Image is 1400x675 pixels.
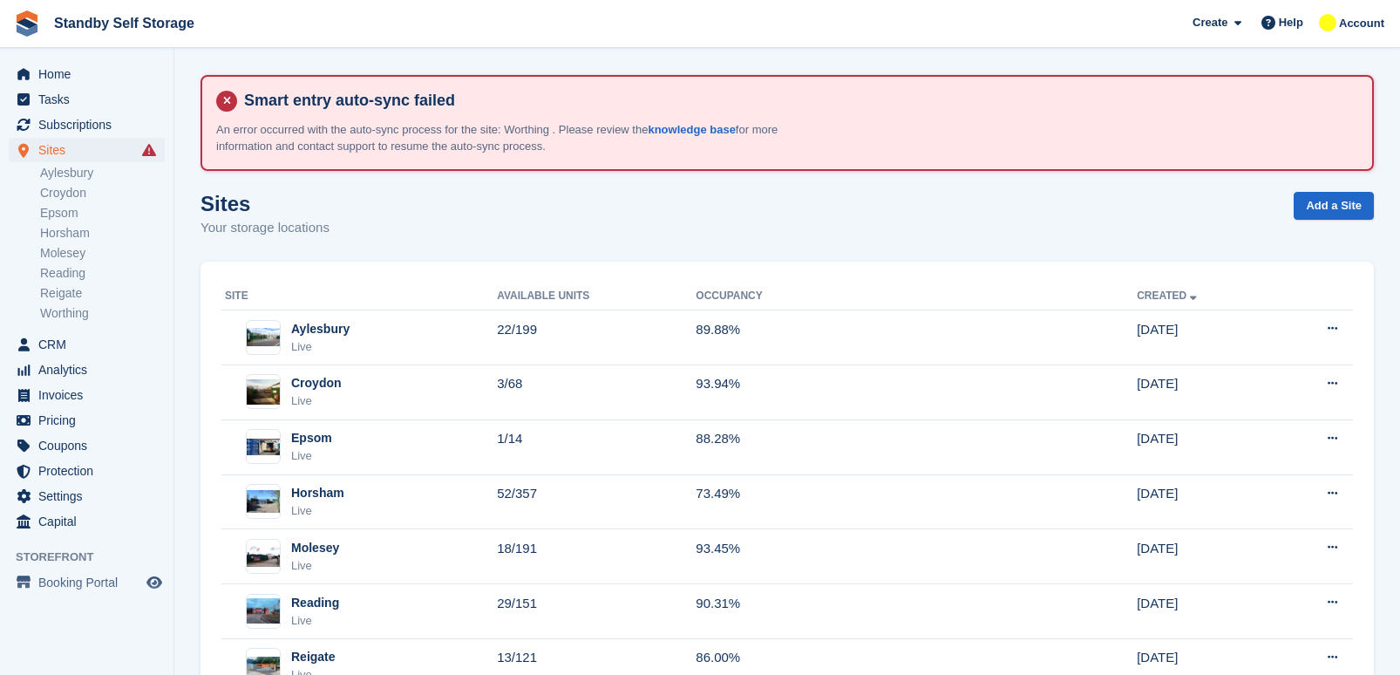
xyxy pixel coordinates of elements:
[291,539,339,557] div: Molesey
[38,459,143,483] span: Protection
[9,358,165,382] a: menu
[247,490,280,513] img: Image of Horsham site
[696,474,839,529] td: 73.49%
[696,584,839,639] td: 90.31%
[1294,192,1374,221] a: Add a Site
[291,429,332,447] div: Epsom
[1137,290,1200,302] a: Created
[247,439,280,455] img: Image of Epsom site
[497,419,696,474] td: 1/14
[9,383,165,407] a: menu
[291,502,344,520] div: Live
[497,529,696,584] td: 18/191
[14,10,40,37] img: stora-icon-8386f47178a22dfd0bd8f6a31ec36ba5ce8667c1dd55bd0f319d3a0aa187defe.svg
[1137,474,1274,529] td: [DATE]
[40,165,165,181] a: Aylesbury
[291,648,336,666] div: Reigate
[1319,14,1336,31] img: Glenn Fisher
[9,62,165,86] a: menu
[696,365,839,419] td: 93.94%
[497,310,696,365] td: 22/199
[38,358,143,382] span: Analytics
[696,419,839,474] td: 88.28%
[1137,584,1274,639] td: [DATE]
[291,374,342,392] div: Croydon
[247,598,280,624] img: Image of Reading site
[38,433,143,458] span: Coupons
[38,62,143,86] span: Home
[144,572,165,593] a: Preview store
[291,338,350,356] div: Live
[1137,310,1274,365] td: [DATE]
[247,328,280,346] img: Image of Aylesbury site
[1339,15,1384,32] span: Account
[38,484,143,508] span: Settings
[9,408,165,433] a: menu
[200,218,330,238] p: Your storage locations
[291,484,344,502] div: Horsham
[696,310,839,365] td: 89.88%
[237,91,1358,111] h4: Smart entry auto-sync failed
[9,433,165,458] a: menu
[40,265,165,282] a: Reading
[40,185,165,201] a: Croydon
[221,283,497,310] th: Site
[38,332,143,357] span: CRM
[497,283,696,310] th: Available Units
[40,205,165,222] a: Epsom
[291,392,342,410] div: Live
[38,383,143,407] span: Invoices
[38,509,143,534] span: Capital
[47,9,201,37] a: Standby Self Storage
[9,138,165,162] a: menu
[696,283,839,310] th: Occupancy
[497,365,696,419] td: 3/68
[291,612,339,630] div: Live
[9,87,165,112] a: menu
[497,474,696,529] td: 52/357
[9,484,165,508] a: menu
[38,112,143,137] span: Subscriptions
[648,123,735,136] a: knowledge base
[291,320,350,338] div: Aylesbury
[38,87,143,112] span: Tasks
[9,112,165,137] a: menu
[291,447,332,465] div: Live
[1137,365,1274,419] td: [DATE]
[16,549,173,566] span: Storefront
[696,529,839,584] td: 93.45%
[9,459,165,483] a: menu
[200,192,330,215] h1: Sites
[497,584,696,639] td: 29/151
[216,121,826,155] p: An error occurred with the auto-sync process for the site: Worthing . Please review the for more ...
[9,570,165,595] a: menu
[38,138,143,162] span: Sites
[1137,419,1274,474] td: [DATE]
[247,546,280,568] img: Image of Molesey site
[291,594,339,612] div: Reading
[142,143,156,157] i: Smart entry sync failures have occurred
[247,379,280,405] img: Image of Croydon site
[40,225,165,242] a: Horsham
[291,557,339,575] div: Live
[38,408,143,433] span: Pricing
[40,305,165,322] a: Worthing
[1279,14,1303,31] span: Help
[1137,529,1274,584] td: [DATE]
[40,285,165,302] a: Reigate
[40,245,165,262] a: Molesey
[9,332,165,357] a: menu
[1193,14,1227,31] span: Create
[38,570,143,595] span: Booking Portal
[9,509,165,534] a: menu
